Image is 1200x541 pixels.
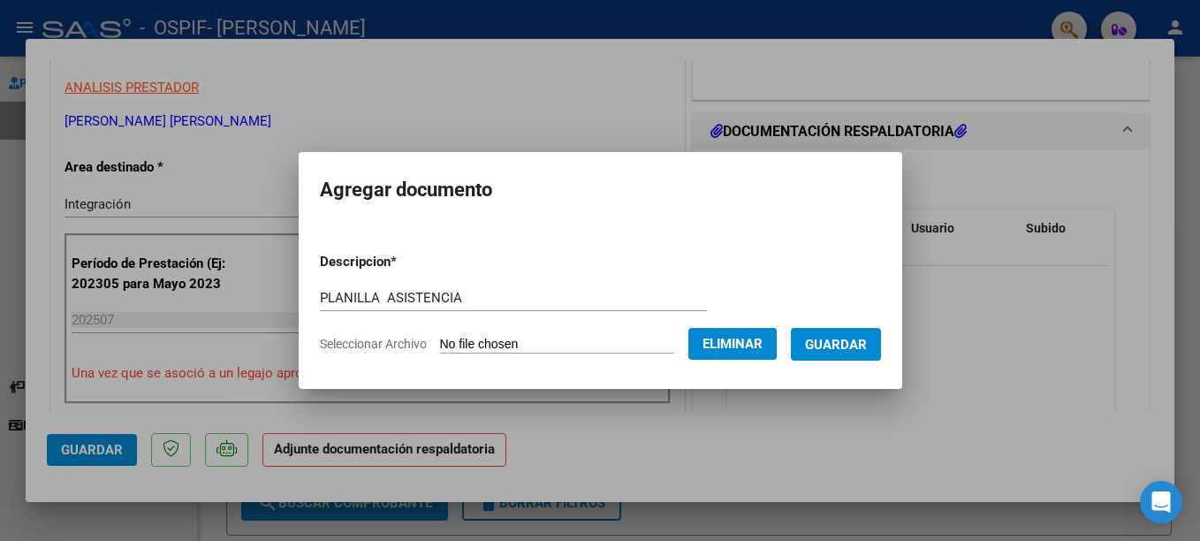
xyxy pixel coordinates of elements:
h2: Agregar documento [320,173,881,207]
span: Seleccionar Archivo [320,337,427,351]
button: Guardar [791,328,881,361]
span: Guardar [805,337,867,353]
div: Open Intercom Messenger [1140,481,1182,523]
button: Eliminar [688,328,777,360]
span: Eliminar [703,336,763,352]
p: Descripcion [320,252,489,272]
